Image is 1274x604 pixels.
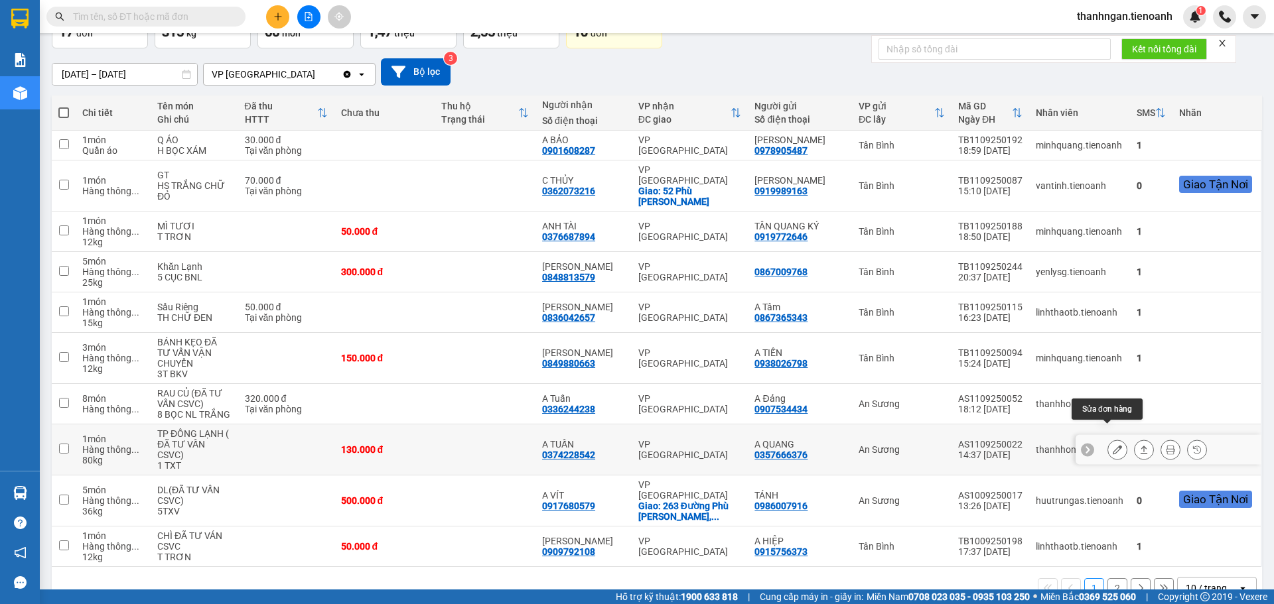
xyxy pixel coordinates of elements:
[1146,589,1148,604] span: |
[82,495,144,506] div: Hàng thông thường
[245,312,328,323] div: Tại văn phòng
[328,5,351,29] button: aim
[754,221,845,231] div: TÂN QUANG KÝ
[157,180,231,202] div: HS TRẮNG CHỮ ĐỎ
[273,12,283,21] span: plus
[157,428,231,460] div: TP ĐÔNG LẠNH ( ĐÃ TƯ VẤN CSVC)
[82,353,144,363] div: Hàng thông thường
[754,114,845,125] div: Số điện thoại
[859,101,934,111] div: VP gửi
[681,591,738,602] strong: 1900 633 818
[958,450,1023,460] div: 14:37 [DATE]
[1036,226,1123,237] div: minhquang.tienoanh
[52,64,197,85] input: Select a date range.
[859,180,945,191] div: Tân Bình
[14,546,27,559] span: notification
[1036,140,1123,151] div: minhquang.tienoanh
[82,342,144,353] div: 3 món
[131,444,139,455] span: ...
[186,28,196,38] span: kg
[638,439,742,460] div: VP [GEOGRAPHIC_DATA]
[157,485,231,506] div: DL(ĐÃ TƯ VẤN CSVC)
[1186,581,1227,595] div: 10 / trang
[958,175,1023,186] div: TB1109250087
[1198,6,1203,15] span: 1
[1036,180,1123,191] div: vantinh.tienoanh
[317,68,318,81] input: Selected VP Đà Lạt.
[13,86,27,100] img: warehouse-icon
[1137,398,1166,409] div: 1
[381,58,451,86] button: Bộ lọc
[908,591,1030,602] strong: 0708 023 035 - 0935 103 250
[1072,398,1143,420] div: Sửa đơn hàng
[82,541,144,552] div: Hàng thông thường
[341,267,429,277] div: 300.000 đ
[356,69,367,80] svg: open
[542,536,625,546] div: TẤN NGUYỄN
[1134,440,1154,459] div: Giao hàng
[859,495,945,506] div: An Sương
[282,28,301,38] span: món
[441,101,518,111] div: Thu hộ
[266,5,289,29] button: plus
[1036,444,1123,455] div: thanhhong.tienoanh
[82,186,144,196] div: Hàng thông thường
[754,450,808,460] div: 0357666376
[958,186,1023,196] div: 15:10 [DATE]
[1179,107,1254,118] div: Nhãn
[82,107,144,118] div: Chi tiết
[162,24,184,40] span: 315
[82,237,144,247] div: 12 kg
[1179,491,1252,508] div: Giao Tận Nơi
[444,52,457,65] sup: 3
[341,226,429,237] div: 50.000 đ
[1238,583,1248,593] svg: open
[958,312,1023,323] div: 16:23 [DATE]
[754,347,845,358] div: A TIẾN
[1200,592,1210,601] span: copyright
[638,164,742,186] div: VP [GEOGRAPHIC_DATA]
[1137,226,1166,237] div: 1
[82,393,144,404] div: 8 món
[82,455,144,465] div: 80 kg
[1196,6,1206,15] sup: 1
[341,495,429,506] div: 500.000 đ
[245,114,317,125] div: HTTT
[82,256,144,267] div: 5 món
[859,226,945,237] div: Tân Bình
[591,28,607,38] span: đơn
[1218,38,1227,48] span: close
[1137,541,1166,552] div: 1
[542,221,625,231] div: ANH TÀI
[754,186,808,196] div: 0919989163
[73,9,230,24] input: Tìm tên, số ĐT hoặc mã đơn
[341,444,429,455] div: 130.000 đ
[1189,11,1201,23] img: icon-new-feature
[157,114,231,125] div: Ghi chú
[341,107,429,118] div: Chưa thu
[76,28,93,38] span: đơn
[157,101,231,111] div: Tên món
[542,175,625,186] div: C THỦY
[542,393,625,404] div: A Tuấn
[859,353,945,363] div: Tân Bình
[638,347,742,369] div: VP [GEOGRAPHIC_DATA]
[542,186,595,196] div: 0362073216
[131,404,139,414] span: ...
[470,24,495,40] span: 2,55
[542,546,595,557] div: 0909792108
[542,231,595,242] div: 0376687894
[638,221,742,242] div: VP [GEOGRAPHIC_DATA]
[131,495,139,506] span: ...
[13,53,27,67] img: solution-icon
[852,95,952,131] th: Toggle SortBy
[1040,589,1136,604] span: Miền Bắc
[754,175,845,186] div: C TRINH
[1036,353,1123,363] div: minhquang.tienoanh
[157,170,231,180] div: GT
[638,261,742,282] div: VP [GEOGRAPHIC_DATA]
[11,9,29,29] img: logo-vxr
[542,135,625,145] div: A BẢO
[542,115,625,126] div: Số điện thoại
[265,24,279,40] span: 66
